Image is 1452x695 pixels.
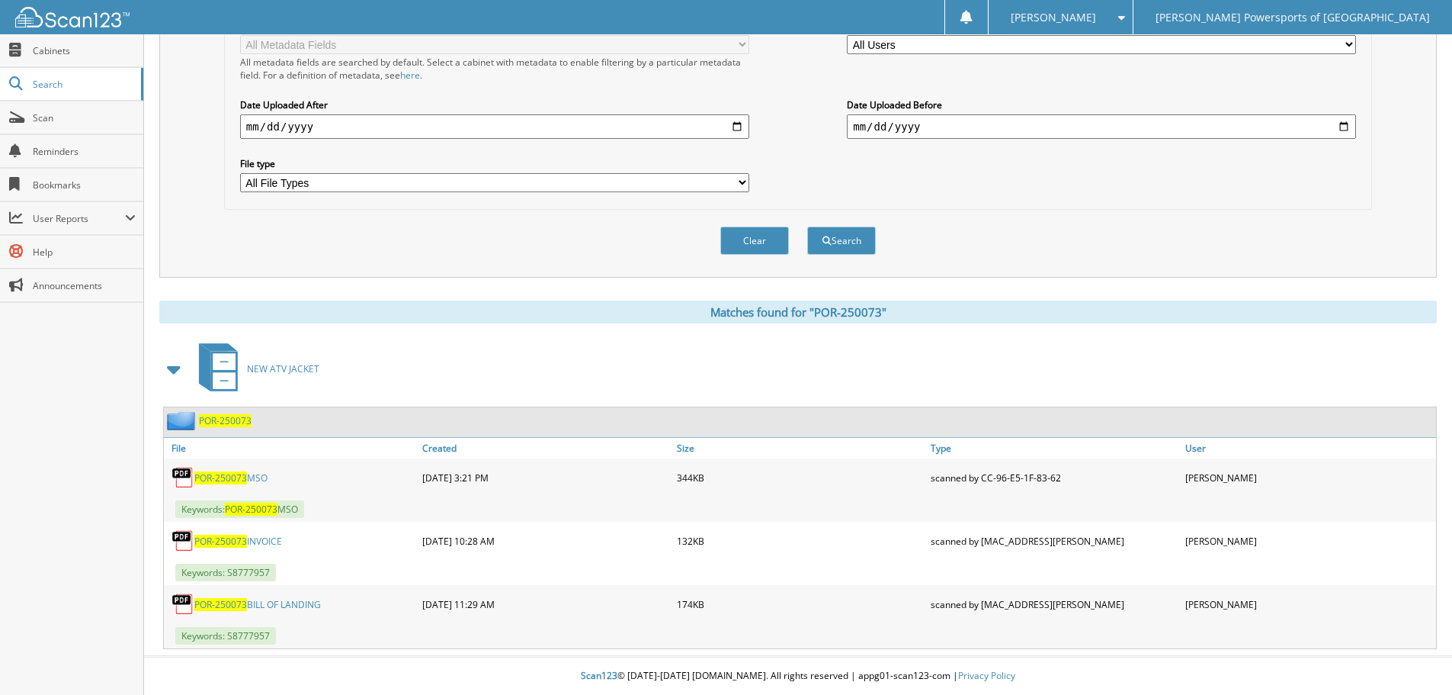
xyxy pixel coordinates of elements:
[194,598,321,611] a: POR-250073BILL OF LANDING
[33,111,136,124] span: Scan
[240,98,749,111] label: Date Uploaded After
[167,411,199,430] img: folder2.png
[33,279,136,292] span: Announcements
[1011,13,1096,22] span: [PERSON_NAME]
[720,227,789,255] button: Clear
[673,438,928,459] a: Size
[33,145,136,158] span: Reminders
[171,466,194,489] img: PDF.png
[581,669,617,682] span: Scan123
[1181,462,1436,493] div: [PERSON_NAME]
[847,114,1356,139] input: end
[33,44,136,57] span: Cabinets
[190,339,319,399] a: NEW ATV JACKET
[33,212,125,225] span: User Reports
[847,98,1356,111] label: Date Uploaded Before
[958,669,1015,682] a: Privacy Policy
[164,438,418,459] a: File
[673,589,928,619] div: 174KB
[1181,526,1436,556] div: [PERSON_NAME]
[418,462,673,493] div: [DATE] 3:21 PM
[927,438,1181,459] a: Type
[247,362,319,375] span: NEW ATV JACKET
[33,78,133,91] span: Search
[33,246,136,259] span: Help
[927,589,1181,619] div: scanned by [MAC_ADDRESS][PERSON_NAME]
[159,301,1437,323] div: Matches found for "POR-250073"
[33,179,136,191] span: Bookmarks
[1181,438,1436,459] a: User
[240,157,749,170] label: File type
[15,7,130,27] img: scan123-logo-white.svg
[240,114,749,139] input: start
[1181,589,1436,619] div: [PERSON_NAME]
[418,526,673,556] div: [DATE] 10:28 AM
[199,414,252,427] a: POR-250073
[225,503,277,516] span: POR-250073
[418,438,673,459] a: Created
[175,500,304,518] span: Keywords: MSO
[194,471,247,484] span: POR-250073
[175,627,276,645] span: Keywords: S8777957
[673,462,928,493] div: 344KB
[418,589,673,619] div: [DATE] 11:29 AM
[171,593,194,616] img: PDF.png
[927,462,1181,493] div: scanned by CC-96-E5-1F-83-62
[673,526,928,556] div: 132KB
[194,535,247,548] span: POR-250073
[400,69,420,82] a: here
[144,658,1452,695] div: © [DATE]-[DATE] [DOMAIN_NAME]. All rights reserved | appg01-scan123-com |
[1376,622,1452,695] iframe: Chat Widget
[240,56,749,82] div: All metadata fields are searched by default. Select a cabinet with metadata to enable filtering b...
[807,227,876,255] button: Search
[194,471,268,484] a: POR-250073MSO
[194,535,282,548] a: POR-250073INVOICE
[1156,13,1430,22] span: [PERSON_NAME] Powersports of [GEOGRAPHIC_DATA]
[927,526,1181,556] div: scanned by [MAC_ADDRESS][PERSON_NAME]
[175,564,276,581] span: Keywords: S8777957
[171,529,194,552] img: PDF.png
[194,598,247,611] span: POR-250073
